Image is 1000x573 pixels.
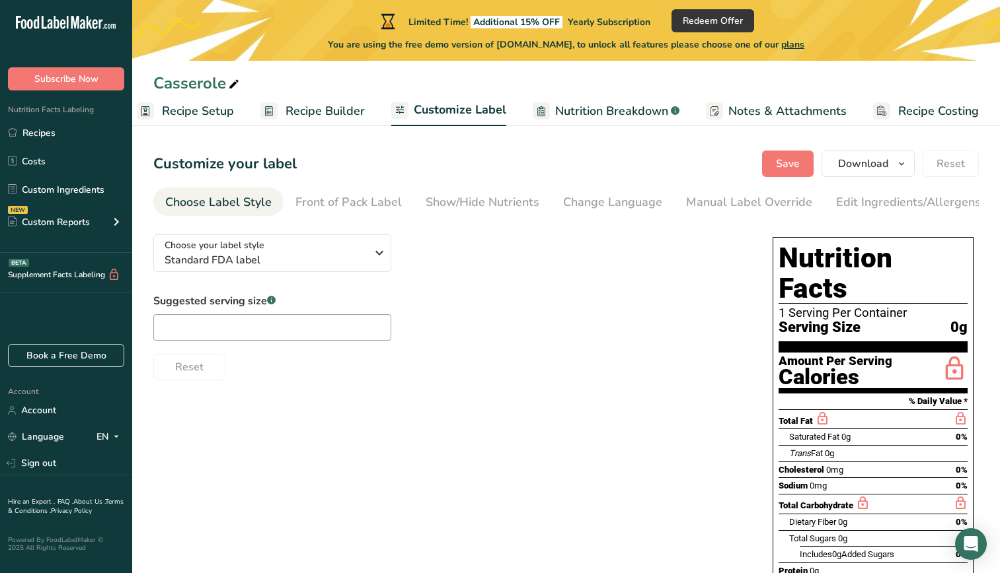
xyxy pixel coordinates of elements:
span: 0g [832,549,841,559]
span: Reset [937,156,965,172]
span: 0% [956,432,968,442]
span: 0mg [810,481,827,490]
span: Nutrition Breakdown [555,102,668,120]
span: Reset [175,359,204,375]
span: Standard FDA label [165,252,366,268]
span: 0% [956,465,968,475]
label: Suggested serving size [153,293,391,309]
span: Recipe Builder [286,102,365,120]
span: Total Sugars [789,533,836,543]
span: Dietary Fiber [789,517,836,527]
span: plans [781,38,804,51]
div: Casserole [153,71,242,95]
h1: Nutrition Facts [779,243,968,304]
span: Cholesterol [779,465,824,475]
span: Download [838,156,888,172]
span: Notes & Attachments [728,102,847,120]
a: Privacy Policy [51,506,92,516]
span: Fat [789,448,823,458]
a: About Us . [73,497,105,506]
a: Customize Label [391,95,506,127]
a: Notes & Attachments [706,96,847,126]
span: You are using the free demo version of [DOMAIN_NAME], to unlock all features please choose one of... [328,38,804,51]
span: Recipe Costing [898,102,979,120]
span: Total Fat [779,416,813,426]
a: Recipe Setup [137,96,234,126]
div: Manual Label Override [686,193,812,211]
div: BETA [9,259,29,267]
a: Recipe Builder [260,96,365,126]
div: Custom Reports [8,215,90,229]
button: Reset [923,151,979,177]
div: EN [96,429,124,445]
span: Yearly Subscription [568,16,650,28]
a: Book a Free Demo [8,344,124,367]
span: 0mg [826,465,843,475]
span: Additional 15% OFF [471,16,562,28]
span: Customize Label [414,101,506,119]
a: Language [8,425,64,448]
button: Subscribe Now [8,67,124,90]
span: Serving Size [779,320,861,336]
a: Hire an Expert . [8,497,55,506]
span: 0% [956,481,968,490]
span: Subscribe Now [34,72,98,86]
span: Saturated Fat [789,432,839,442]
button: Redeem Offer [672,9,754,32]
div: Amount Per Serving [779,355,892,368]
span: Save [776,156,800,172]
div: NEW [8,206,28,214]
button: Reset [153,354,225,380]
a: Nutrition Breakdown [533,96,679,126]
span: Sodium [779,481,808,490]
span: Redeem Offer [683,14,743,28]
span: 0g [841,432,851,442]
span: Total Carbohydrate [779,500,853,510]
i: Trans [789,448,811,458]
span: 0g [838,517,847,527]
button: Choose your label style Standard FDA label [153,234,391,272]
span: 0g [838,533,847,543]
span: 0g [950,320,968,336]
div: Calories [779,368,892,387]
a: Terms & Conditions . [8,497,124,516]
section: % Daily Value * [779,393,968,409]
span: 0% [956,517,968,527]
h1: Customize your label [153,153,297,175]
span: Includes Added Sugars [800,549,894,559]
a: Recipe Costing [873,96,979,126]
div: 1 Serving Per Container [779,306,968,320]
a: FAQ . [58,497,73,506]
div: Open Intercom Messenger [955,528,987,560]
div: Choose Label Style [165,193,272,211]
div: Front of Pack Label [295,193,402,211]
div: Powered By FoodLabelMaker © 2025 All Rights Reserved [8,536,124,552]
span: 0g [825,448,834,458]
div: Change Language [563,193,662,211]
span: Choose your label style [165,238,264,252]
div: Show/Hide Nutrients [426,193,539,211]
div: Limited Time! [378,13,650,29]
button: Save [762,151,814,177]
span: Recipe Setup [162,102,234,120]
button: Download [822,151,915,177]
